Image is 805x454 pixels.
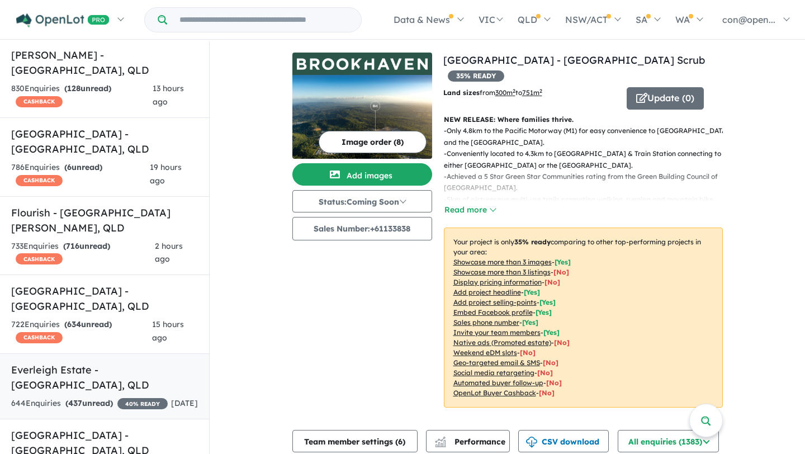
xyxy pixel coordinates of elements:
button: Performance [426,430,510,452]
button: Add images [292,163,432,186]
span: [ Yes ] [543,328,560,337]
span: [No] [537,368,553,377]
u: OpenLot Buyer Cashback [453,389,536,397]
button: All enquiries (1383) [618,430,719,452]
div: 733 Enquir ies [11,240,155,267]
div: 830 Enquir ies [11,82,153,109]
span: 15 hours ago [152,319,184,343]
strong: ( unread) [63,241,110,251]
span: CASHBACK [16,253,63,264]
strong: ( unread) [64,83,111,93]
sup: 2 [539,88,542,94]
h5: [GEOGRAPHIC_DATA] - [GEOGRAPHIC_DATA] , QLD [11,126,198,157]
h5: [GEOGRAPHIC_DATA] - [GEOGRAPHIC_DATA] , QLD [11,283,198,314]
a: Brookhaven Estate - Bahrs Scrub LogoBrookhaven Estate - Bahrs Scrub [292,53,432,159]
span: 6 [398,437,402,447]
span: [No] [520,348,536,357]
h5: [PERSON_NAME] - [GEOGRAPHIC_DATA] , QLD [11,48,198,78]
div: 644 Enquir ies [11,397,168,410]
span: [No] [539,389,555,397]
u: 300 m [495,88,515,97]
span: [ No ] [553,268,569,276]
u: Native ads (Promoted estate) [453,338,551,347]
span: 13 hours ago [153,83,184,107]
a: [GEOGRAPHIC_DATA] - [GEOGRAPHIC_DATA] Scrub [443,54,705,67]
span: [No] [543,358,558,367]
u: Geo-targeted email & SMS [453,358,540,367]
b: 35 % ready [514,238,551,246]
p: Your project is only comparing to other top-performing projects in your area: - - - - - - - - - -... [444,228,723,408]
span: 6 [67,162,72,172]
span: 2 hours ago [155,241,183,264]
h5: Flourish - [GEOGRAPHIC_DATA][PERSON_NAME] , QLD [11,205,198,235]
span: [DATE] [171,398,198,408]
u: Weekend eDM slots [453,348,517,357]
p: from [443,87,618,98]
span: 716 [66,241,79,251]
img: bar-chart.svg [435,440,446,447]
span: [No] [546,379,562,387]
button: Read more [444,204,496,216]
u: Automated buyer follow-up [453,379,543,387]
img: Openlot PRO Logo White [16,13,110,27]
span: [ Yes ] [522,318,538,327]
u: Invite your team members [453,328,541,337]
u: Add project selling-points [453,298,537,306]
p: - Achieved a 5 Star Green Star Communities rating from the Green Building Council of [GEOGRAPHIC_... [444,171,732,194]
u: Embed Facebook profile [453,308,533,316]
span: [ Yes ] [539,298,556,306]
u: Showcase more than 3 images [453,258,552,266]
div: 722 Enquir ies [11,318,152,345]
u: Showcase more than 3 listings [453,268,551,276]
button: Team member settings (6) [292,430,418,452]
strong: ( unread) [64,319,112,329]
u: Sales phone number [453,318,519,327]
span: CASHBACK [16,332,63,343]
p: - Only 4.8km to the Pacific Motorway (M1) for easy convenience to [GEOGRAPHIC_DATA] and the [GEOG... [444,125,732,148]
span: 437 [68,398,82,408]
span: [ Yes ] [536,308,552,316]
button: CSV download [518,430,609,452]
b: Land sizes [443,88,480,97]
p: - Conveniently located to 4.3km to [GEOGRAPHIC_DATA] & Train Station connecting to either [GEOGRA... [444,148,732,171]
button: Status:Coming Soon [292,190,432,212]
span: [ Yes ] [524,288,540,296]
span: 40 % READY [117,398,168,409]
img: Brookhaven Estate - Bahrs Scrub Logo [297,58,428,70]
div: 786 Enquir ies [11,161,150,188]
u: Social media retargeting [453,368,534,377]
span: Performance [437,437,505,447]
span: [No] [554,338,570,347]
span: [ Yes ] [555,258,571,266]
p: - 5km of picturesque multi-use trails promoting walking, running and mountain bike riding for act... [444,194,732,217]
span: 19 hours ago [150,162,182,186]
img: Brookhaven Estate - Bahrs Scrub [292,75,432,159]
u: Add project headline [453,288,521,296]
button: Image order (8) [319,131,427,153]
button: Sales Number:+61133838 [292,217,432,240]
strong: ( unread) [64,162,102,172]
button: Update (0) [627,87,704,110]
h5: Everleigh Estate - [GEOGRAPHIC_DATA] , QLD [11,362,198,392]
strong: ( unread) [65,398,113,408]
span: 634 [67,319,81,329]
img: line-chart.svg [435,437,445,443]
span: CASHBACK [16,175,63,186]
span: 35 % READY [448,70,504,82]
span: to [515,88,542,97]
span: CASHBACK [16,96,63,107]
span: [ No ] [544,278,560,286]
u: Display pricing information [453,278,542,286]
u: 751 m [522,88,542,97]
sup: 2 [513,88,515,94]
input: Try estate name, suburb, builder or developer [169,8,359,32]
span: 128 [67,83,80,93]
p: NEW RELEASE: Where families thrive. [444,114,723,125]
span: con@open... [722,14,775,25]
img: download icon [526,437,537,448]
